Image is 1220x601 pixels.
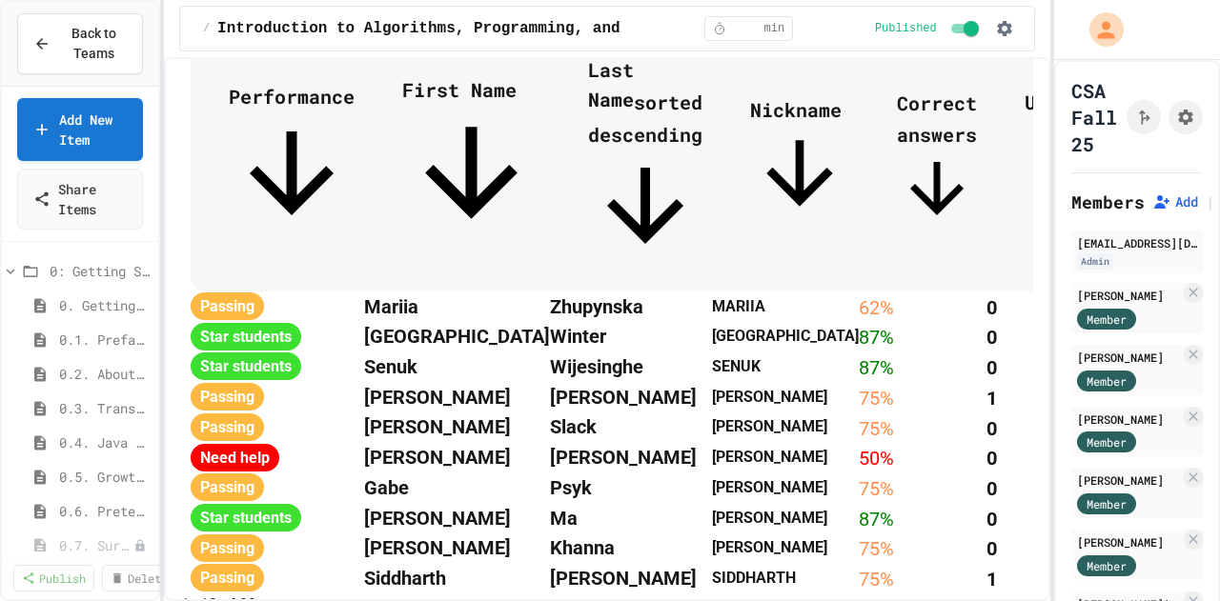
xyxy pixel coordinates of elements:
span: 0 [986,447,997,470]
span: 50 % [859,447,894,470]
span: 0 [986,416,997,439]
span: Passing [191,413,264,441]
span: Gabe [364,476,409,499]
div: [EMAIL_ADDRESS][DOMAIN_NAME] [1077,234,1197,251]
th: MARIIA [712,291,859,322]
span: [PERSON_NAME] [550,567,697,590]
div: [PERSON_NAME] [1077,349,1180,366]
span: Ma [550,507,578,530]
span: 0.1. Preface [59,330,151,350]
span: 1 [986,568,997,591]
span: [PERSON_NAME] [364,446,511,469]
span: min [764,21,785,36]
span: Passing [191,383,264,411]
span: 0 [986,507,997,530]
span: 0: Getting Started [50,261,151,281]
span: 62 % [859,295,894,318]
span: Mariia [364,295,418,318]
span: [PERSON_NAME] [550,386,697,409]
div: My Account [1069,8,1128,51]
span: Performance [229,84,355,236]
div: Content is published and visible to students [875,17,983,40]
span: [PERSON_NAME] [550,446,697,469]
a: Share Items [17,169,143,230]
span: 0.2. About the AP CSA Exam [59,364,151,384]
span: Last Namesorted descending [588,57,702,263]
span: [PERSON_NAME] [364,507,511,530]
span: 75 % [859,537,894,560]
span: 0.5. Growth Mindset and Pair Programming [59,467,151,487]
span: Khanna [550,536,615,559]
span: 0.6. Pretest for the AP CSA Exam [59,501,151,521]
a: Delete [102,565,176,591]
div: [PERSON_NAME] [1077,471,1180,489]
span: Passing [191,473,264,501]
th: [PERSON_NAME] [712,382,859,412]
button: Assignment Settings [1169,100,1203,134]
span: [GEOGRAPHIC_DATA] [364,325,550,348]
span: Zhupynska [550,295,643,318]
th: [GEOGRAPHIC_DATA] [712,321,859,351]
span: 75 % [859,416,894,439]
th: [PERSON_NAME] [712,442,859,472]
th: [PERSON_NAME] [712,472,859,503]
span: 75 % [859,387,894,410]
span: 87 % [859,326,894,349]
span: Passing [191,292,264,320]
span: [PERSON_NAME] [364,536,511,559]
th: [PERSON_NAME] [712,412,859,443]
button: Add [1152,192,1198,211]
span: Member [1087,433,1127,451]
div: [PERSON_NAME] [1077,287,1180,304]
span: 87 % [859,356,894,379]
span: [PERSON_NAME] [364,386,511,409]
span: / [203,21,210,36]
span: Need help [191,444,279,471]
a: Add New Item [17,98,143,161]
span: 0.4. Java Development Environments [59,432,151,452]
span: Siddharth [364,567,446,590]
span: Introduction to Algorithms, Programming, and Compilers [217,17,711,40]
span: 1 [986,387,997,410]
span: 75 % [859,568,894,591]
span: | [1206,190,1215,213]
span: Passing [191,564,264,591]
th: SIDDHARTH [712,563,859,593]
span: Psyk [550,476,592,499]
button: Click to see fork details [1127,100,1161,134]
span: 0 [986,537,997,560]
span: Passing [191,534,264,562]
span: Correct answers [897,90,977,229]
span: 87 % [859,507,894,530]
span: Wijesinghe [550,355,643,378]
span: Member [1087,372,1127,390]
h2: Members [1071,189,1145,215]
span: Winter [550,325,606,348]
span: Star students [191,504,301,531]
span: Slack [550,415,597,438]
span: Published [875,21,937,36]
div: Admin [1077,253,1113,270]
span: Back to Teams [62,24,127,64]
span: Member [1087,311,1127,328]
span: 0. Getting Started [59,295,151,315]
div: [PERSON_NAME] [1077,533,1180,551]
span: Nickname [750,97,849,223]
span: 0 [986,477,997,500]
span: sorted descending [588,90,702,147]
span: Member [1087,495,1127,512]
span: Star students [191,352,301,380]
span: 0.3. Transitioning from AP CSP to AP CSA [59,398,151,418]
th: [PERSON_NAME] [712,503,859,533]
span: First Name [402,77,540,242]
th: [PERSON_NAME] [712,532,859,563]
a: Publish [13,565,94,591]
div: Unpublished [133,539,147,552]
div: [PERSON_NAME] [1077,411,1180,428]
span: Star students [191,323,301,351]
h1: CSA Fall 25 [1071,77,1119,157]
span: 75 % [859,477,894,500]
span: 0 [986,326,997,349]
th: SENUK [712,351,859,382]
span: [PERSON_NAME] [364,415,511,438]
